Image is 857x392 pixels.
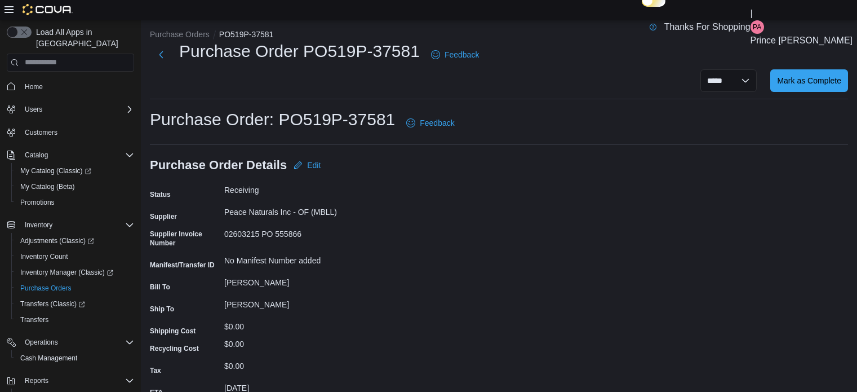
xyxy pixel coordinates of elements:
[25,128,57,137] span: Customers
[20,284,72,293] span: Purchase Orders
[11,265,139,280] a: Inventory Manager (Classic)
[150,230,220,248] label: Supplier Invoice Number
[20,315,48,324] span: Transfers
[16,297,90,311] a: Transfers (Classic)
[16,234,99,248] a: Adjustments (Classic)
[20,103,134,116] span: Users
[2,102,139,117] button: Users
[16,266,134,279] span: Inventory Manager (Classic)
[150,190,171,199] label: Status
[20,336,63,349] button: Operations
[20,218,57,232] button: Inventory
[25,105,42,114] span: Users
[16,234,134,248] span: Adjustments (Classic)
[224,230,375,239] div: 02603215 PO 555866
[20,354,77,363] span: Cash Management
[224,278,375,287] div: [PERSON_NAME]
[20,80,134,94] span: Home
[16,281,134,295] span: Purchase Orders
[20,374,134,387] span: Reports
[179,40,420,63] h1: Purchase Order PO519P-37581
[16,164,134,178] span: My Catalog (Classic)
[20,80,47,94] a: Home
[20,218,134,232] span: Inventory
[224,186,375,195] div: Receiving
[16,297,134,311] span: Transfers (Classic)
[25,376,48,385] span: Reports
[150,29,848,42] nav: An example of EuiBreadcrumbs
[20,252,68,261] span: Inventory Count
[150,344,199,353] label: Recycling Cost
[20,374,53,387] button: Reports
[224,208,375,217] div: Peace Naturals Inc - OF (MBLL)
[11,312,139,328] button: Transfers
[224,362,375,371] div: $0.00
[224,322,375,331] div: $0.00
[11,163,139,179] a: My Catalog (Classic)
[2,124,139,140] button: Customers
[664,20,751,34] p: Thanks For Shopping
[25,338,58,347] span: Operations
[16,313,134,327] span: Transfers
[2,147,139,163] button: Catalog
[16,281,76,295] a: Purchase Orders
[20,198,55,207] span: Promotions
[11,195,139,210] button: Promotions
[16,196,59,209] a: Promotions
[11,350,139,366] button: Cash Management
[777,75,841,86] span: Mark as Complete
[150,283,170,292] label: Bill To
[402,112,459,134] a: Feedback
[2,217,139,233] button: Inventory
[224,256,375,265] div: No Manifest Number added
[224,300,375,309] div: [PERSON_NAME]
[20,299,85,309] span: Transfers (Classic)
[445,49,479,60] span: Feedback
[20,182,75,191] span: My Catalog (Beta)
[11,280,139,296] button: Purchase Orders
[420,117,454,129] span: Feedback
[20,126,62,139] a: Customers
[289,154,325,177] button: Edit
[20,103,47,116] button: Users
[16,351,134,365] span: Cash Management
[25,82,43,91] span: Home
[23,4,73,15] img: Cova
[20,336,134,349] span: Operations
[150,366,161,375] label: Tax
[2,373,139,389] button: Reports
[770,69,848,92] button: Mark as Complete
[150,158,287,172] h3: Purchase Order Details
[16,250,134,263] span: Inventory Count
[16,351,82,365] a: Cash Management
[16,196,134,209] span: Promotions
[25,221,52,230] span: Inventory
[20,166,91,175] span: My Catalog (Classic)
[2,334,139,350] button: Operations
[150,30,210,39] button: Purchase Orders
[150,305,174,314] label: Ship To
[751,7,852,20] p: |
[16,180,134,193] span: My Catalog (Beta)
[753,20,761,34] span: PA
[2,78,139,95] button: Home
[150,261,215,270] label: Manifest/Transfer ID
[307,160,321,171] span: Edit
[224,340,375,349] div: $0.00
[11,179,139,195] button: My Catalog (Beta)
[20,236,94,245] span: Adjustments (Classic)
[150,108,395,131] h1: Purchase Order: PO519P-37581
[150,43,172,66] button: Next
[427,43,483,66] a: Feedback
[150,212,177,221] label: Supplier
[16,164,96,178] a: My Catalog (Classic)
[16,266,118,279] a: Inventory Manager (Classic)
[219,30,274,39] button: PO519P-37581
[20,125,134,139] span: Customers
[20,148,52,162] button: Catalog
[150,327,196,336] label: Shipping Cost
[16,180,79,193] a: My Catalog (Beta)
[751,20,764,34] div: Prince Arceo
[32,27,134,49] span: Load All Apps in [GEOGRAPHIC_DATA]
